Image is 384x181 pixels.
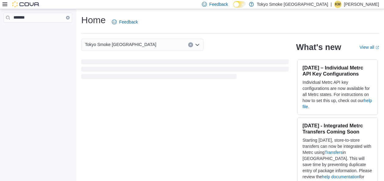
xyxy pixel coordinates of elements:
p: Individual Metrc API key configurations are now available for all Metrc states. For instructions ... [302,79,373,110]
svg: External link [375,46,379,49]
a: Feedback [109,16,140,28]
span: Tokyo Smoke [GEOGRAPHIC_DATA] [85,41,156,48]
button: Clear input [188,42,193,47]
span: Loading [81,61,289,80]
a: help documentation [322,174,359,179]
p: Tokyo Smoke [GEOGRAPHIC_DATA] [257,1,328,8]
button: Open list of options [195,42,200,47]
a: help file [302,98,372,109]
img: Cova [12,1,40,7]
span: Feedback [119,19,138,25]
input: Dark Mode [233,1,246,8]
nav: Complex example [4,24,72,38]
h3: [DATE] - Integrated Metrc Transfers Coming Soon [302,122,373,135]
div: Krista Maitland [334,1,342,8]
a: View allExternal link [360,45,379,50]
span: KM [335,1,341,8]
p: | [331,1,332,8]
span: Feedback [209,1,228,7]
h3: [DATE] – Individual Metrc API Key Configurations [302,65,373,77]
p: [PERSON_NAME] [344,1,379,8]
h2: What's new [296,42,341,52]
a: Transfers [325,150,343,155]
button: Clear input [66,16,70,20]
h1: Home [81,14,106,26]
